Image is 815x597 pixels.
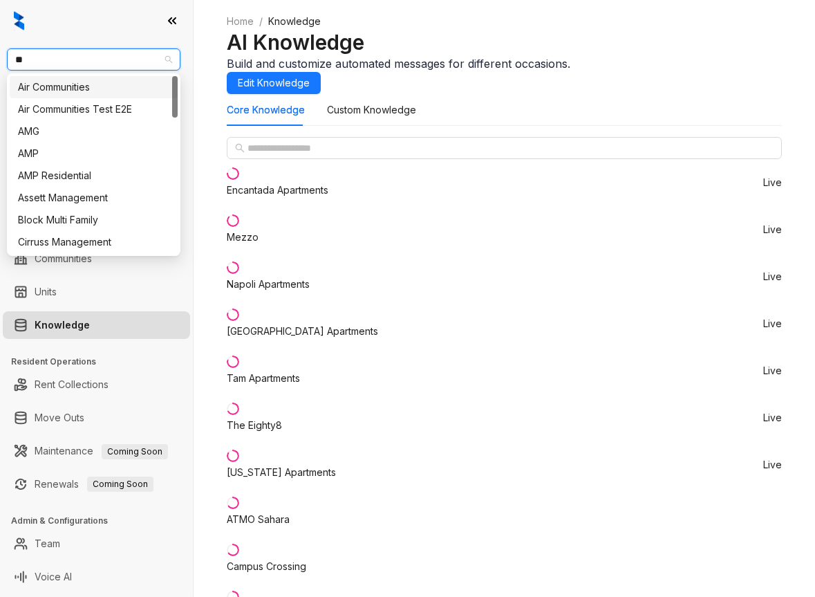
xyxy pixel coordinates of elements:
[3,278,190,306] li: Units
[3,404,190,432] li: Move Outs
[3,93,190,120] li: Leads
[227,371,300,386] div: Tam Apartments
[227,559,306,574] div: Campus Crossing
[227,418,282,433] div: The Eighty8
[10,98,178,120] div: Air Communities Test E2E
[10,143,178,165] div: AMP
[18,235,169,250] div: Cirruss Management
[35,530,60,558] a: Team
[35,278,57,306] a: Units
[14,11,24,30] img: logo
[3,470,190,498] li: Renewals
[35,371,109,398] a: Rent Collections
[763,178,782,187] span: Live
[3,245,190,273] li: Communities
[35,563,72,591] a: Voice AI
[327,102,416,118] div: Custom Knowledge
[3,152,190,180] li: Leasing
[259,14,263,29] li: /
[35,245,92,273] a: Communities
[18,168,169,183] div: AMP Residential
[227,277,310,292] div: Napoli Apartments
[763,272,782,282] span: Live
[268,15,321,27] span: Knowledge
[35,470,153,498] a: RenewalsComing Soon
[227,512,290,527] div: ATMO Sahara
[87,477,153,492] span: Coming Soon
[18,80,169,95] div: Air Communities
[763,225,782,235] span: Live
[227,465,336,480] div: [US_STATE] Apartments
[3,530,190,558] li: Team
[10,76,178,98] div: Air Communities
[18,212,169,228] div: Block Multi Family
[3,437,190,465] li: Maintenance
[102,444,168,459] span: Coming Soon
[35,404,84,432] a: Move Outs
[10,165,178,187] div: AMP Residential
[763,413,782,423] span: Live
[18,102,169,117] div: Air Communities Test E2E
[35,311,90,339] a: Knowledge
[763,319,782,329] span: Live
[10,120,178,143] div: AMG
[10,209,178,231] div: Block Multi Family
[10,187,178,209] div: Assett Management
[235,143,245,153] span: search
[238,75,310,91] span: Edit Knowledge
[227,183,328,198] div: Encantada Apartments
[763,460,782,470] span: Live
[3,185,190,213] li: Collections
[3,311,190,339] li: Knowledge
[3,371,190,398] li: Rent Collections
[227,102,305,118] div: Core Knowledge
[227,324,378,339] div: [GEOGRAPHIC_DATA] Apartments
[18,146,169,161] div: AMP
[227,55,782,72] div: Build and customize automated messages for different occasions.
[11,356,193,368] h3: Resident Operations
[18,124,169,139] div: AMG
[227,29,782,55] h2: AI Knowledge
[227,230,259,245] div: Mezzo
[11,515,193,527] h3: Admin & Configurations
[10,231,178,253] div: Cirruss Management
[763,366,782,376] span: Live
[227,72,321,94] button: Edit Knowledge
[224,14,256,29] a: Home
[3,563,190,591] li: Voice AI
[18,190,169,205] div: Assett Management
